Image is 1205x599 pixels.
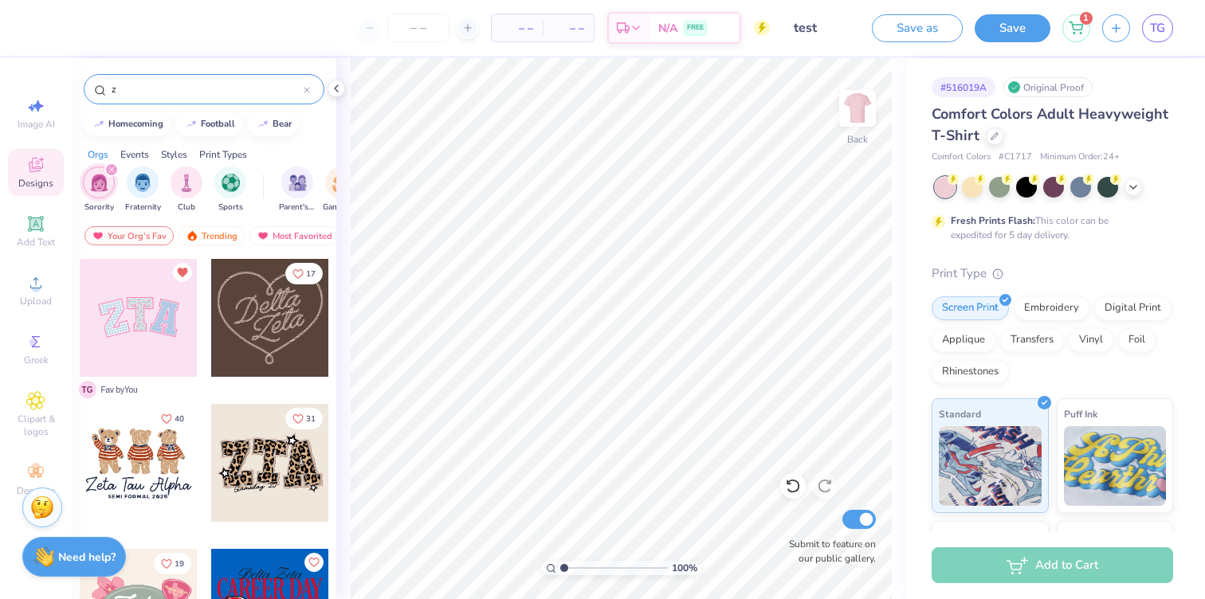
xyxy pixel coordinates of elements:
[17,484,55,497] span: Decorate
[24,354,49,366] span: Greek
[199,147,247,162] div: Print Types
[999,151,1032,164] span: # C1717
[84,202,114,213] span: Sorority
[279,166,316,213] button: filter button
[273,119,292,128] div: bear
[1064,528,1158,545] span: Metallic & Glitter Ink
[84,226,174,245] div: Your Org's Fav
[975,14,1050,42] button: Save
[154,408,191,429] button: Like
[88,147,108,162] div: Orgs
[1094,296,1172,320] div: Digital Print
[101,384,138,396] span: Fav by You
[125,166,161,213] div: filter for Fraternity
[323,166,359,213] button: filter button
[186,230,198,241] img: trending.gif
[134,174,151,192] img: Fraternity Image
[932,296,1009,320] div: Screen Print
[1118,328,1156,352] div: Foil
[171,166,202,213] button: filter button
[687,22,704,33] span: FREE
[17,236,55,249] span: Add Text
[658,20,677,37] span: N/A
[782,12,860,44] input: Untitled Design
[951,214,1035,227] strong: Fresh Prints Flash:
[178,202,195,213] span: Club
[125,202,161,213] span: Fraternity
[1064,405,1097,422] span: Puff Ink
[932,360,1009,384] div: Rhinestones
[83,166,115,213] button: filter button
[175,415,184,423] span: 40
[154,553,191,574] button: Like
[79,381,96,398] span: T G
[672,561,697,575] span: 100 %
[92,119,105,129] img: trend_line.gif
[257,230,269,241] img: most_fav.gif
[951,213,1147,242] div: This color can be expedited for 5 day delivery.
[173,263,192,282] button: Unlike
[323,202,359,213] span: Game Day
[1014,296,1089,320] div: Embroidery
[1142,14,1173,42] a: TG
[285,408,323,429] button: Like
[501,20,533,37] span: – –
[932,77,995,97] div: # 516019A
[387,14,449,42] input: – –
[279,202,316,213] span: Parent's Weekend
[171,166,202,213] div: filter for Club
[279,166,316,213] div: filter for Parent's Weekend
[257,119,269,129] img: trend_line.gif
[161,147,187,162] div: Styles
[185,119,198,129] img: trend_line.gif
[8,413,64,438] span: Clipart & logos
[90,174,108,192] img: Sorority Image
[1003,77,1093,97] div: Original Proof
[1040,151,1120,164] span: Minimum Order: 24 +
[120,147,149,162] div: Events
[179,226,245,245] div: Trending
[1064,426,1167,506] img: Puff Ink
[18,177,53,190] span: Designs
[110,81,304,97] input: Try "Alpha"
[872,14,963,42] button: Save as
[939,426,1042,506] img: Standard
[932,264,1173,283] div: Print Type
[306,270,316,278] span: 17
[214,166,246,213] button: filter button
[306,415,316,423] span: 31
[323,166,359,213] div: filter for Game Day
[932,328,995,352] div: Applique
[83,166,115,213] div: filter for Sorority
[18,118,55,131] span: Image AI
[218,202,243,213] span: Sports
[125,166,161,213] button: filter button
[304,553,324,572] button: Like
[552,20,584,37] span: – –
[332,174,351,192] img: Game Day Image
[847,132,868,147] div: Back
[939,405,981,422] span: Standard
[214,166,246,213] div: filter for Sports
[285,263,323,284] button: Like
[108,119,163,128] div: homecoming
[780,537,876,566] label: Submit to feature on our public gallery.
[1150,19,1165,37] span: TG
[20,295,52,307] span: Upload
[842,92,873,124] img: Back
[249,226,340,245] div: Most Favorited
[175,560,184,568] span: 19
[1069,328,1113,352] div: Vinyl
[288,174,307,192] img: Parent's Weekend Image
[932,151,991,164] span: Comfort Colors
[932,104,1168,145] span: Comfort Colors Adult Heavyweight T-Shirt
[92,230,104,241] img: most_fav.gif
[84,112,171,136] button: homecoming
[176,112,242,136] button: football
[248,112,299,136] button: bear
[1080,12,1093,25] span: 1
[1000,328,1064,352] div: Transfers
[201,119,235,128] div: football
[222,174,240,192] img: Sports Image
[178,174,195,192] img: Club Image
